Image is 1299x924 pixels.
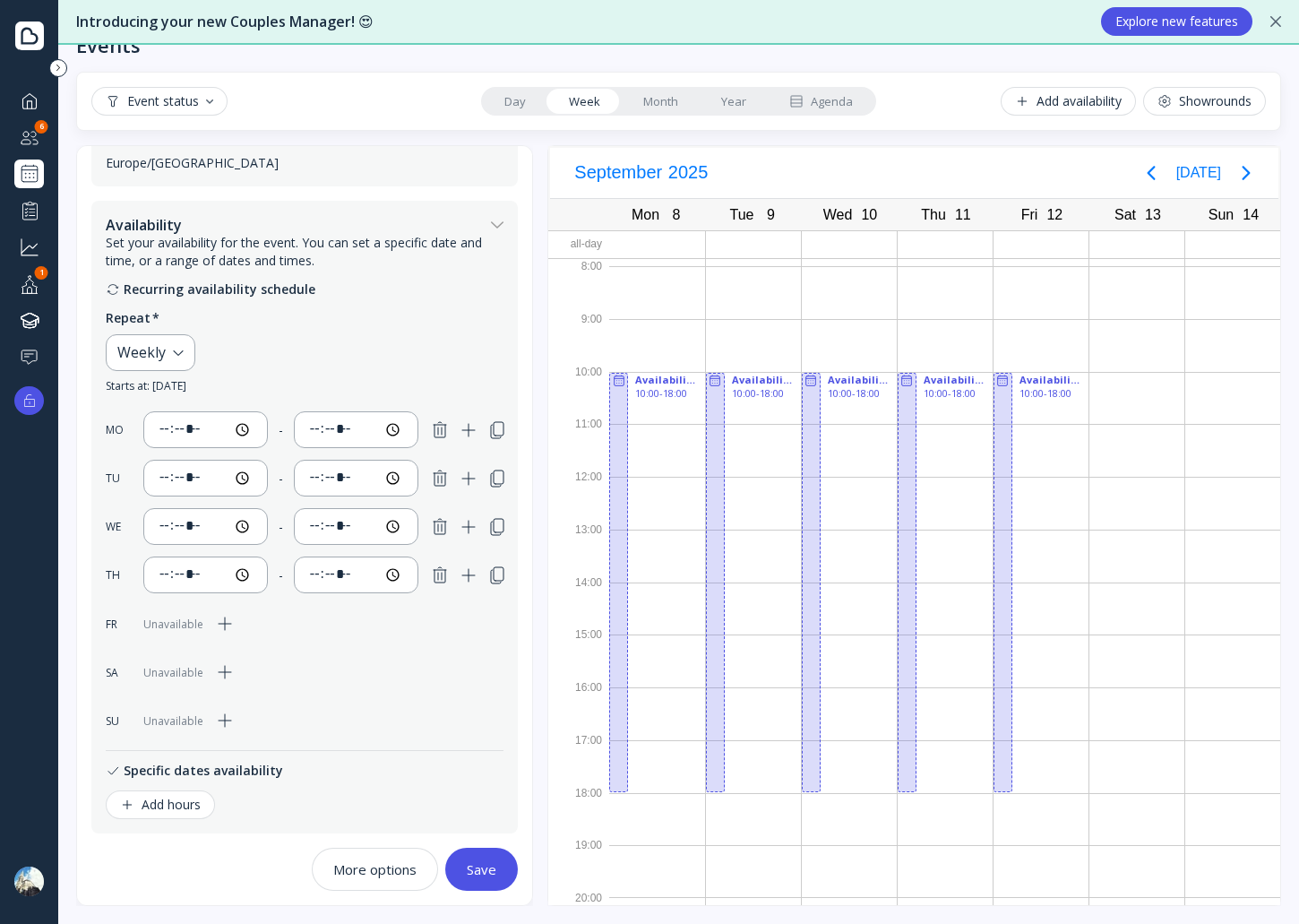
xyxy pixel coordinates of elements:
[106,216,484,234] div: Availability
[857,203,881,227] div: 10
[14,195,44,225] a: Performance
[548,730,609,782] div: 17:00
[483,89,547,114] a: Day
[898,372,985,793] div: Availability (test), 10:00 - 18:00
[818,203,858,228] div: Wed
[35,266,48,280] div: 1
[14,386,44,415] button: Upgrade options
[572,158,666,187] span: September
[564,158,718,187] button: September2025
[548,887,609,909] div: 20:00
[14,123,44,152] a: Couples manager6
[106,378,186,393] span: Starts at: [DATE]
[467,862,496,877] div: Save
[548,308,609,361] div: 9:00
[333,862,417,877] div: More options
[106,471,133,486] div: TU
[916,203,951,228] div: Thu
[994,372,1081,793] div: Availability (test), 10:00 - 18:00
[106,567,133,583] div: TH
[14,123,44,152] div: Couples manager
[1115,14,1238,29] div: Explore new features
[120,798,201,812] div: Add hours
[666,158,711,187] span: 2025
[91,87,228,116] button: Event status
[1016,203,1044,228] div: Fri
[1001,87,1136,116] button: Add availability
[700,89,768,114] a: Year
[106,309,151,327] div: Repeat
[706,372,794,793] div: Availability (test), 10:00 - 18:00
[14,306,44,335] a: Knowledge hub
[1043,203,1066,227] div: 12
[106,94,213,108] div: Event status
[1143,87,1266,116] button: Showrounds
[548,834,609,887] div: 19:00
[609,372,698,793] div: Availability (test), 10:00 - 18:00
[143,713,203,729] div: Unavailable
[1209,838,1299,924] iframe: Chat Widget
[548,624,609,677] div: 15:00
[106,281,503,298] div: Recurring availability schedule
[802,372,890,793] div: Availability (test), 10:00 - 18:00
[951,203,975,227] div: 11
[548,677,609,730] div: 16:00
[143,665,203,680] div: Unavailable
[106,665,133,680] div: SA
[1239,203,1262,227] div: 14
[106,713,133,729] div: SU
[106,234,503,270] div: Set your availability for the event. You can set a specific date and time, or a range of dates an...
[14,232,44,262] a: Grow your business
[1176,157,1221,189] button: [DATE]
[14,160,44,188] a: Events
[1133,155,1169,191] button: Previous page
[548,466,609,519] div: 12:00
[14,269,44,298] div: Your profile
[279,470,283,488] div: -
[76,12,1083,32] div: Introducing your new Couples Manager! 😍
[759,203,782,227] div: 9
[14,269,44,298] a: Your profile1
[789,93,853,110] div: Agenda
[1141,203,1165,227] div: 13
[106,790,215,819] button: Add hours
[548,255,609,308] div: 8:00
[1101,7,1252,36] button: Explore new features
[279,421,283,439] div: -
[665,203,688,227] div: 8
[548,231,609,257] div: All-day
[548,361,609,414] div: 10:00
[106,154,503,172] div: Europe/[GEOGRAPHIC_DATA]
[725,203,760,228] div: Tue
[14,86,44,116] a: Dashboard
[1015,94,1122,108] div: Add availability
[14,342,44,372] a: Help & support
[312,848,438,891] button: More options
[106,422,133,437] div: MO
[547,89,622,114] a: Week
[1157,94,1252,108] div: Showrounds
[279,518,283,536] div: -
[1109,203,1141,228] div: Sat
[445,848,518,891] button: Save
[626,203,665,228] div: Mon
[548,572,609,625] div: 14:00
[1203,203,1239,228] div: Sun
[106,762,503,780] div: Specific dates availability
[143,617,203,632] div: Unavailable
[622,89,700,114] a: Month
[548,782,609,835] div: 18:00
[106,519,133,534] div: WE
[548,519,609,572] div: 13:00
[117,342,166,363] div: Weekly
[106,617,133,632] div: FR
[1228,155,1264,191] button: Next page
[548,413,609,466] div: 11:00
[76,32,141,57] div: Events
